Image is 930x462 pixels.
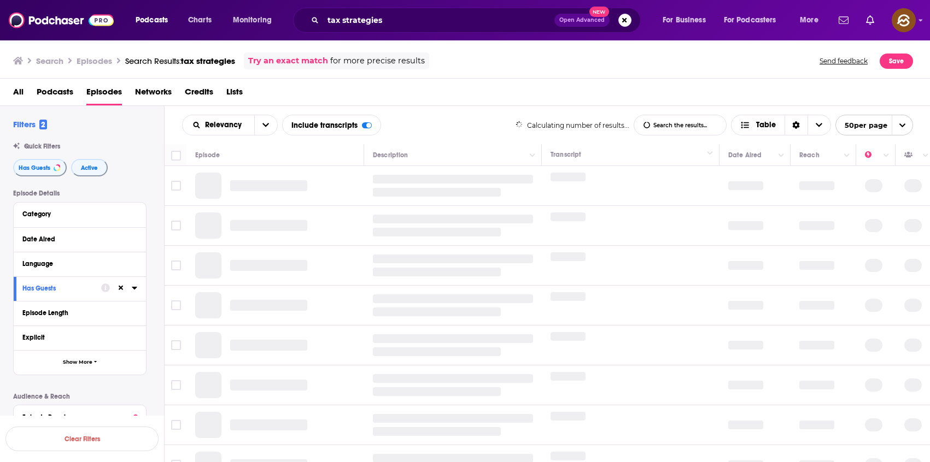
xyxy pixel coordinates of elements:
button: Has Guests [22,281,101,295]
span: More [800,13,818,28]
img: User Profile [892,8,916,32]
span: Show More [63,359,92,365]
h3: Episodes [77,56,112,66]
div: Episode Length [22,309,130,317]
button: open menu [225,11,286,29]
span: For Podcasters [724,13,776,28]
button: Active [71,159,108,176]
button: Column Actions [704,147,717,160]
div: Include transcripts [282,115,381,135]
button: Episode Length [22,306,137,319]
span: Logged in as hey85204 [892,8,916,32]
span: Toggle select row [171,420,181,430]
div: Search Results: [125,56,235,66]
div: Power Score [865,149,880,162]
button: open menu [128,11,182,29]
button: Column Actions [775,149,788,162]
span: All [13,83,24,105]
span: 50 per page [836,117,887,134]
h2: Choose List sort [182,115,278,135]
div: Date Aired [22,235,130,243]
span: Table [756,121,776,129]
span: Podcasts [136,13,168,28]
a: Show notifications dropdown [862,11,879,29]
a: Search Results:tax strategies [125,56,235,66]
div: Transcript [551,144,581,161]
span: New [589,7,609,17]
span: Podcasts [37,83,73,105]
span: for more precise results [330,55,425,67]
button: open menu [792,11,832,29]
button: Send feedback [816,52,871,69]
a: Episodes [86,83,122,105]
button: open menu [254,115,277,135]
button: open menu [835,115,913,135]
span: Toggle select row [171,380,181,390]
img: Podchaser - Follow, Share and Rate Podcasts [9,10,114,31]
h3: Search [36,56,63,66]
button: Open AdvancedNew [554,14,610,27]
div: Calculating number of results... [516,121,630,129]
div: Transcript [551,148,581,161]
button: Column Actions [880,149,893,162]
span: tax strategies [181,56,235,66]
p: Episode Details [13,189,147,197]
button: Explicit [22,330,137,344]
button: Has Guests [13,159,67,176]
div: Has Guests [904,149,920,162]
button: Category [22,207,137,221]
div: Sort Direction [785,115,808,135]
button: Language [22,257,137,270]
span: Open Advanced [559,17,605,23]
button: Clear Filters [5,427,159,451]
a: Lists [226,83,243,105]
div: Episode [195,149,220,162]
a: Show notifications dropdown [834,11,853,29]
span: Has Guests [19,165,50,171]
button: open menu [655,11,720,29]
div: Explicit [22,334,130,341]
h2: Filters [13,119,47,129]
span: Toggle select row [171,260,181,270]
button: Column Actions [840,149,853,162]
div: Has Guests [22,285,94,292]
a: Charts [181,11,218,29]
a: Credits [185,83,213,105]
button: Show More [14,350,146,375]
div: Search podcasts, credits, & more... [303,8,651,33]
button: Episode Reach [22,410,137,423]
span: Toggle select row [171,340,181,350]
span: Toggle select row [171,221,181,230]
div: Language [22,260,130,268]
button: Choose View [731,115,831,135]
button: Column Actions [526,149,539,162]
button: open menu [717,11,792,29]
div: Episode Reach [22,413,128,421]
span: Monitoring [233,13,272,28]
button: Save [880,54,913,69]
a: Try an exact match [248,55,328,67]
span: Toggle select row [171,181,181,191]
a: Networks [135,83,172,105]
button: Show profile menu [892,8,916,32]
button: open menu [183,121,254,129]
p: Audience & Reach [13,393,147,400]
div: Date Aired [728,149,762,162]
div: Reach [799,149,820,162]
div: Category [22,210,130,218]
span: Toggle select row [171,300,181,310]
span: Charts [188,13,212,28]
span: 2 [39,120,47,129]
input: Search podcasts, credits, & more... [323,11,554,29]
span: Relevancy [205,121,245,129]
span: Quick Filters [24,143,60,150]
span: For Business [663,13,706,28]
span: Active [81,165,98,171]
div: Description [373,149,408,162]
